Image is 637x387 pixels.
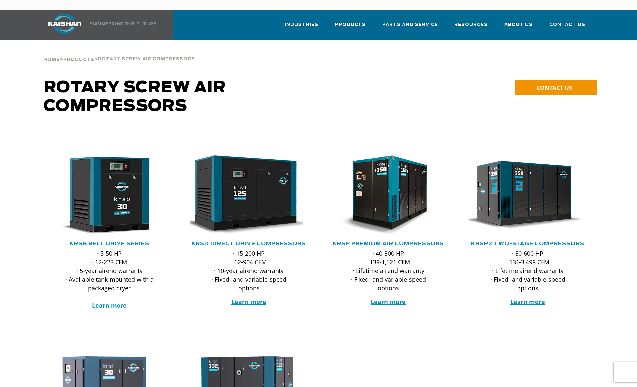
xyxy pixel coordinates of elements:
[515,80,597,95] a: CONTACT US
[203,249,295,292] p: · 15-200 HP · 62-904 CFM · 10-year airend warranty · Fixed- and variable-speed options
[536,84,572,91] span: CONTACT US
[98,57,195,61] span: Rotary Screw Air Compressors
[64,249,155,310] p: · 5-50 HP · 12-223 CFM · 5-year airend warranty · Available tank-mounted with a packaged dryer
[50,155,169,235] div: krsb30
[343,249,434,292] p: · 40-300 HP · 139-1,521 CFM · Lifetime airend warranty · Fixed- and variable-speed options
[464,155,582,235] img: krsp350
[335,21,366,29] span: Products
[185,155,303,235] img: krsd125
[469,155,587,235] div: krsp350
[190,155,308,235] div: krsd125
[504,16,533,39] a: About Us
[45,155,164,235] img: krsb30
[382,21,438,29] span: Parts and Service
[90,22,156,25] img: Engineering the future
[549,16,585,39] a: Contact Us
[70,241,149,246] a: KRSB Belt Drive Series
[510,298,545,306] a: Learn more
[63,58,94,62] span: Products
[231,298,266,306] a: Learn more
[454,21,488,29] span: Resources
[504,21,533,29] span: About Us
[40,10,157,40] a: Kaishan USA
[44,80,226,114] span: Rotary Screw Air Compressors
[471,241,584,246] a: KRSP2 Two-Stage Compressors
[454,16,488,39] a: Resources
[333,241,444,246] a: KRSP Premium Air Compressors
[43,40,195,65] div: > >
[482,249,574,292] p: · 30-600 HP · 131-3,498 CFM · Lifetime airend warranty · Fixed- and variable-speed options
[329,155,447,235] div: krsp150
[192,241,306,246] a: KRSD Direct Drive Compressors
[43,56,60,62] a: Home
[63,56,94,62] a: Products
[285,21,318,29] span: Industries
[40,14,90,34] img: kaishan logo
[371,298,406,306] a: Learn more
[43,58,60,62] span: Home
[335,16,366,39] a: Products
[285,16,318,39] a: Industries
[324,155,442,235] img: krsp150
[92,301,127,309] a: Learn more
[549,21,585,29] span: Contact Us
[382,16,438,39] a: Parts and Service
